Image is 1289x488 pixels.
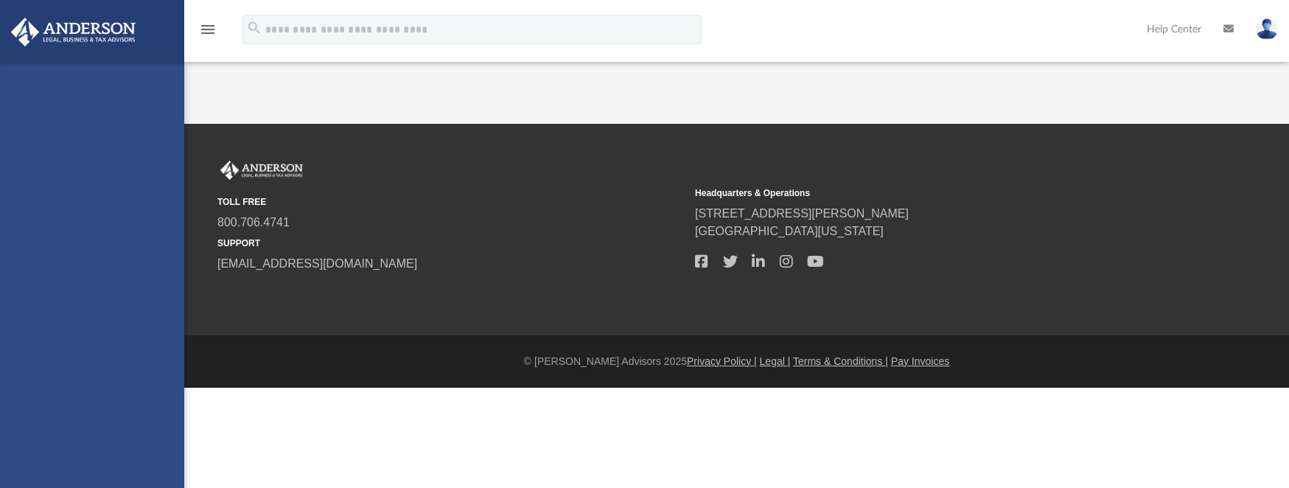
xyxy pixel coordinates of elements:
i: search [246,20,262,36]
a: menu [199,28,217,38]
img: Anderson Advisors Platinum Portal [7,18,140,46]
div: © [PERSON_NAME] Advisors 2025 [184,354,1289,369]
img: Anderson Advisors Platinum Portal [217,161,306,180]
a: [STREET_ADDRESS][PERSON_NAME] [695,207,909,220]
a: [GEOGRAPHIC_DATA][US_STATE] [695,225,884,237]
a: Legal | [760,355,791,367]
small: SUPPORT [217,237,685,250]
a: [EMAIL_ADDRESS][DOMAIN_NAME] [217,257,417,270]
img: User Pic [1256,18,1278,40]
i: menu [199,21,217,38]
a: Pay Invoices [891,355,949,367]
small: Headquarters & Operations [695,187,1162,200]
a: Terms & Conditions | [793,355,888,367]
a: 800.706.4741 [217,216,290,229]
a: Privacy Policy | [687,355,757,367]
small: TOLL FREE [217,195,685,209]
